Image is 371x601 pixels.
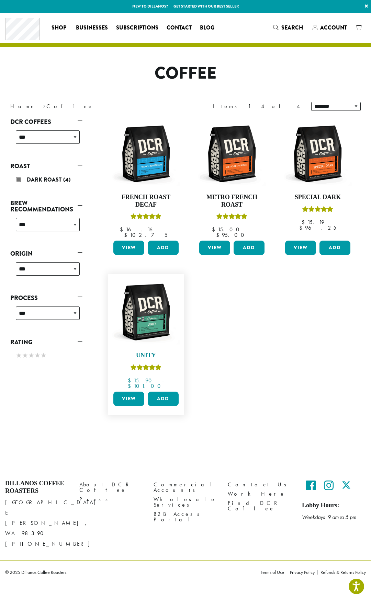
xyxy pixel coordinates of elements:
[285,241,316,255] a: View
[199,241,230,255] a: View
[112,352,180,359] h4: Unity
[113,241,144,255] a: View
[10,197,82,215] a: Brew Recommendations
[5,570,250,575] p: © 2025 Dillanos Coffee Roasters.
[10,160,82,172] a: Roast
[331,219,334,226] span: –
[281,24,303,32] span: Search
[128,382,164,390] bdi: 101.00
[319,241,350,255] button: Add
[5,497,69,549] p: [GEOGRAPHIC_DATA] E [PERSON_NAME], WA 98390 [PHONE_NUMBER]
[228,480,292,489] a: Contact Us
[10,172,82,189] div: Roast
[112,278,180,389] a: UnityRated 5.00 out of 5
[10,292,82,304] a: Process
[317,570,366,575] a: Refunds & Returns Policy
[10,348,82,364] div: Rating
[302,205,333,216] div: Rated 5.00 out of 5
[128,377,155,384] bdi: 15.90
[148,241,179,255] button: Add
[200,24,214,32] span: Blog
[10,103,36,110] a: Home
[112,119,180,238] a: French Roast DecafRated 5.00 out of 5
[120,226,126,233] span: $
[154,480,217,495] a: Commercial Accounts
[302,513,356,521] em: Weekdays 9 am to 5 pm
[124,231,168,239] bdi: 102.75
[212,226,218,233] span: $
[228,498,292,513] a: Find DCR Coffee
[131,212,161,223] div: Rated 5.00 out of 5
[249,226,252,233] span: –
[128,382,134,390] span: $
[112,194,180,208] h4: French Roast Decaf
[41,350,47,360] span: ★
[28,350,34,360] span: ★
[76,24,108,32] span: Businesses
[79,480,143,495] a: About DCR Coffee
[148,392,179,406] button: Add
[10,215,82,240] div: Brew Recommendations
[198,119,266,188] img: DCR-12oz-Metro-French-Roast-Stock-scaled.png
[10,304,82,328] div: Process
[10,336,82,348] a: Rating
[112,119,180,188] img: DCR-12oz-French-Roast-Decaf-Stock-scaled.png
[261,570,287,575] a: Terms of Use
[10,102,175,111] nav: Breadcrumb
[269,22,308,33] a: Search
[5,480,69,495] h4: Dillanos Coffee Roasters
[131,363,161,374] div: Rated 5.00 out of 5
[198,194,266,208] h4: Metro French Roast
[320,24,347,32] span: Account
[287,570,317,575] a: Privacy Policy
[169,226,172,233] span: –
[161,377,164,384] span: –
[113,392,144,406] a: View
[27,176,63,184] span: Dark Roast
[283,119,352,238] a: Special DarkRated 5.00 out of 5
[302,219,307,226] span: $
[216,212,247,223] div: Rated 5.00 out of 5
[299,224,336,231] bdi: 96.25
[212,226,243,233] bdi: 15.00
[299,224,305,231] span: $
[10,259,82,284] div: Origin
[128,377,134,384] span: $
[112,278,180,346] img: DCR-12oz-FTO-Unity-Stock-scaled.png
[283,119,352,188] img: DCR-12oz-Special-Dark-Stock-scaled.png
[154,495,217,509] a: Wholesale Services
[198,119,266,238] a: Metro French RoastRated 5.00 out of 5
[216,231,222,239] span: $
[234,241,265,255] button: Add
[47,22,72,33] a: Shop
[43,100,45,111] span: ›
[283,194,352,201] h4: Special Dark
[22,350,28,360] span: ★
[10,248,82,259] a: Origin
[302,502,366,509] h5: Lobby Hours:
[79,495,143,504] a: Press
[154,509,217,524] a: B2B Access Portal
[34,350,41,360] span: ★
[5,63,366,83] h1: Coffee
[216,231,247,239] bdi: 95.00
[213,102,301,111] div: Items 1-4 of 4
[116,24,158,32] span: Subscriptions
[63,176,71,184] span: (4)
[167,24,192,32] span: Contact
[124,231,130,239] span: $
[10,116,82,128] a: DCR Coffees
[52,24,66,32] span: Shop
[10,128,82,152] div: DCR Coffees
[302,219,324,226] bdi: 15.19
[173,3,239,9] a: Get started with our best seller
[120,226,162,233] bdi: 16.16
[16,350,22,360] span: ★
[228,489,292,498] a: Work Here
